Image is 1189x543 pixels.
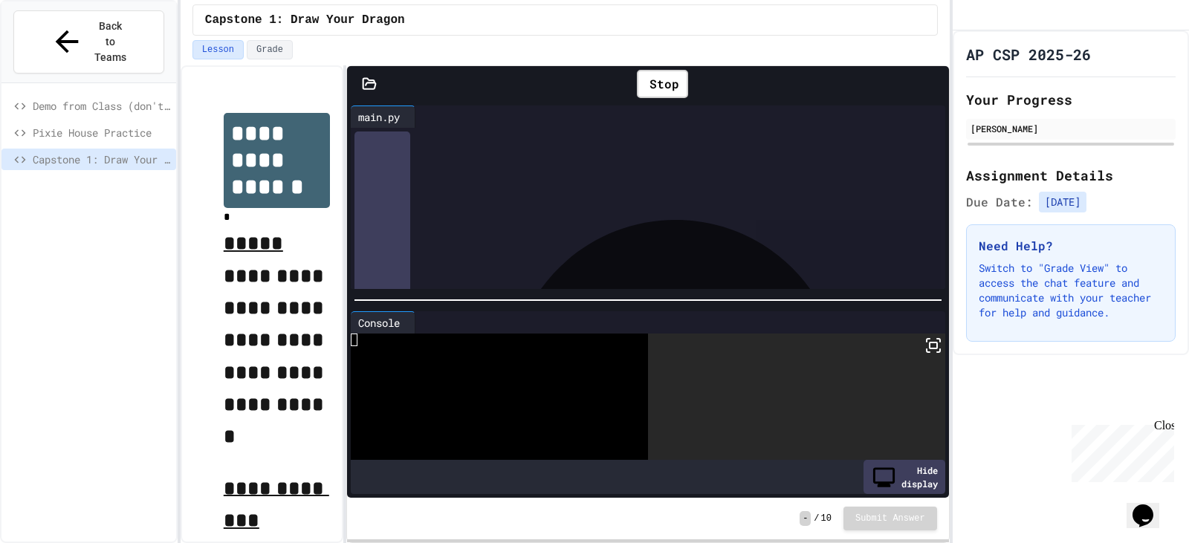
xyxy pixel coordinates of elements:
span: Capstone 1: Draw Your Dragon [205,11,405,29]
span: Capstone 1: Draw Your Dragon [33,152,170,167]
span: - [800,511,811,526]
div: Console [351,315,407,331]
span: Pixie House Practice [33,125,170,140]
div: main.py [351,109,407,125]
div: Stop [637,70,688,98]
h2: Your Progress [966,89,1176,110]
h2: Assignment Details [966,165,1176,186]
div: Console [351,311,415,334]
div: [PERSON_NAME] [971,122,1171,135]
p: Switch to "Grade View" to access the chat feature and communicate with your teacher for help and ... [979,261,1163,320]
span: 10 [821,513,832,524]
div: Hide display [864,460,945,494]
iframe: chat widget [1127,484,1174,528]
h1: AP CSP 2025-26 [966,44,1091,65]
div: main.py [351,105,415,128]
span: Submit Answer [855,513,925,524]
span: Due Date: [966,193,1033,211]
button: Lesson [192,40,244,59]
span: / [814,513,819,524]
span: Back to Teams [93,19,128,65]
span: [DATE] [1039,192,1086,212]
iframe: chat widget [1066,419,1174,482]
div: Chat with us now!Close [6,6,103,94]
button: Back to Teams [13,10,164,74]
button: Grade [247,40,293,59]
button: Submit Answer [843,507,937,530]
span: Demo from Class (don't do until we discuss) [33,98,170,114]
h3: Need Help? [979,237,1163,255]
